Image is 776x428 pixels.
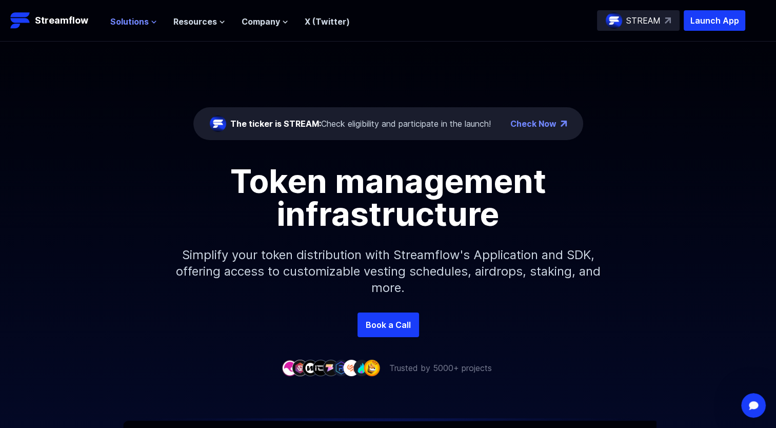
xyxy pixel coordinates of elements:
[606,12,622,29] img: streamflow-logo-circle.png
[110,15,157,28] button: Solutions
[110,15,149,28] span: Solutions
[665,17,671,24] img: top-right-arrow.svg
[684,10,745,31] button: Launch App
[364,360,380,376] img: company-9
[312,360,329,376] img: company-4
[510,118,556,130] a: Check Now
[561,121,567,127] img: top-right-arrow.png
[353,360,370,376] img: company-8
[305,16,350,27] a: X (Twitter)
[157,165,619,230] h1: Token management infrastructure
[230,119,321,129] span: The ticker is STREAM:
[292,360,308,376] img: company-2
[282,360,298,376] img: company-1
[173,15,225,28] button: Resources
[10,10,100,31] a: Streamflow
[230,118,491,130] div: Check eligibility and participate in the launch!
[168,230,609,313] p: Simplify your token distribution with Streamflow's Application and SDK, offering access to custom...
[343,360,360,376] img: company-7
[10,10,31,31] img: Streamflow Logo
[597,10,680,31] a: STREAM
[302,360,319,376] img: company-3
[333,360,349,376] img: company-6
[357,313,419,337] a: Book a Call
[389,362,492,374] p: Trusted by 5000+ projects
[323,360,339,376] img: company-5
[210,115,226,132] img: streamflow-logo-circle.png
[626,14,661,27] p: STREAM
[242,15,280,28] span: Company
[35,13,88,28] p: Streamflow
[242,15,288,28] button: Company
[741,393,766,418] iframe: Intercom live chat
[173,15,217,28] span: Resources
